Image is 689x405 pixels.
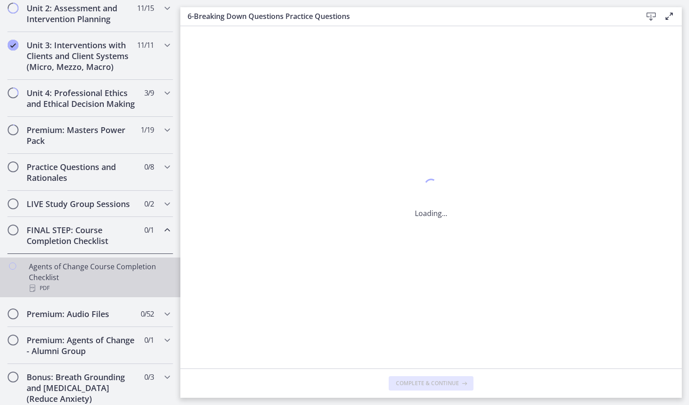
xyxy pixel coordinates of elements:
[27,161,137,183] h2: Practice Questions and Rationales
[137,40,154,51] span: 11 / 11
[415,208,447,219] p: Loading...
[396,380,459,387] span: Complete & continue
[141,308,154,319] span: 0 / 52
[141,124,154,135] span: 1 / 19
[27,40,137,72] h2: Unit 3: Interventions with Clients and Client Systems (Micro, Mezzo, Macro)
[144,225,154,235] span: 0 / 1
[144,87,154,98] span: 3 / 9
[27,225,137,246] h2: FINAL STEP: Course Completion Checklist
[144,335,154,345] span: 0 / 1
[27,87,137,109] h2: Unit 4: Professional Ethics and Ethical Decision Making
[144,161,154,172] span: 0 / 8
[29,261,170,294] div: Agents of Change Course Completion Checklist
[27,3,137,24] h2: Unit 2: Assessment and Intervention Planning
[389,376,473,391] button: Complete & continue
[27,198,137,209] h2: LIVE Study Group Sessions
[144,198,154,209] span: 0 / 2
[27,124,137,146] h2: Premium: Masters Power Pack
[415,176,447,197] div: 1
[144,372,154,382] span: 0 / 3
[188,11,628,22] h3: 6-Breaking Down Questions Practice Questions
[29,283,170,294] div: PDF
[8,40,18,51] i: Completed
[27,372,137,404] h2: Bonus: Breath Grounding and [MEDICAL_DATA] (Reduce Anxiety)
[27,335,137,356] h2: Premium: Agents of Change - Alumni Group
[27,308,137,319] h2: Premium: Audio Files
[137,3,154,14] span: 11 / 15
